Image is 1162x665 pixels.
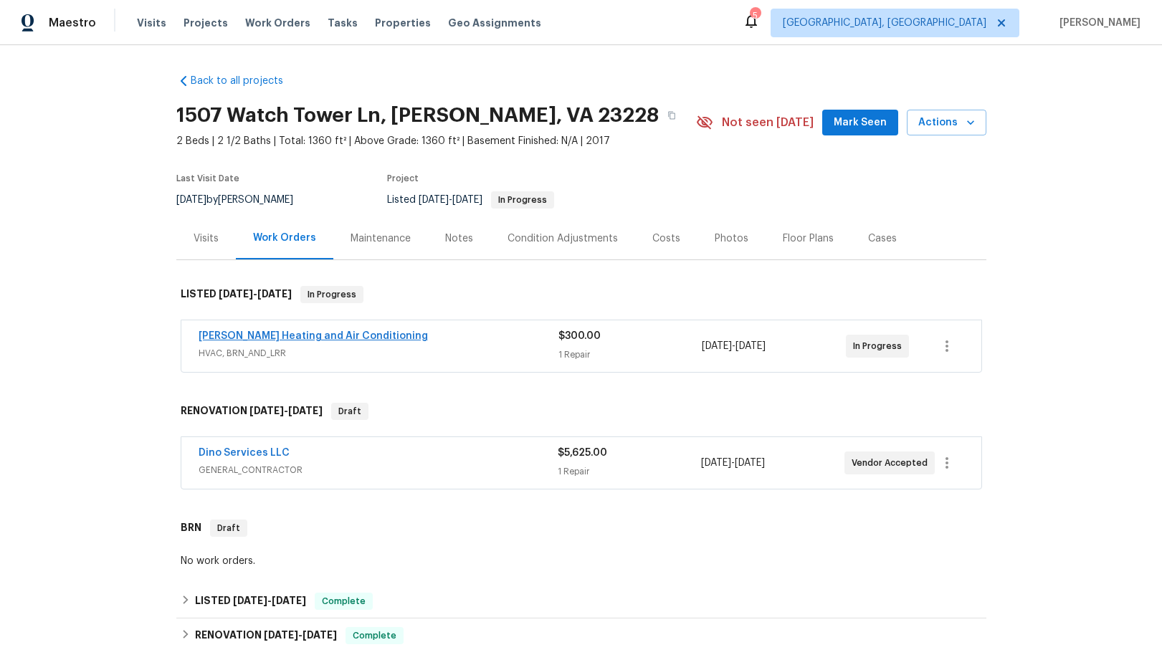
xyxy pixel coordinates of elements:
[419,195,449,205] span: [DATE]
[264,630,337,640] span: -
[316,594,371,608] span: Complete
[750,9,760,23] div: 5
[176,174,239,183] span: Last Visit Date
[558,448,607,458] span: $5,625.00
[288,406,323,416] span: [DATE]
[558,331,601,341] span: $300.00
[176,74,314,88] a: Back to all projects
[783,16,986,30] span: [GEOGRAPHIC_DATA], [GEOGRAPHIC_DATA]
[199,463,558,477] span: GENERAL_CONTRACTOR
[219,289,253,299] span: [DATE]
[868,231,897,246] div: Cases
[652,231,680,246] div: Costs
[253,231,316,245] div: Work Orders
[233,595,267,606] span: [DATE]
[176,584,986,618] div: LISTED [DATE]-[DATE]Complete
[245,16,310,30] span: Work Orders
[181,554,982,568] div: No work orders.
[659,102,685,128] button: Copy Address
[448,16,541,30] span: Geo Assignments
[702,339,766,353] span: -
[1054,16,1140,30] span: [PERSON_NAME]
[219,289,292,299] span: -
[822,110,898,136] button: Mark Seen
[328,18,358,28] span: Tasks
[907,110,986,136] button: Actions
[735,458,765,468] span: [DATE]
[181,286,292,303] h6: LISTED
[176,388,986,434] div: RENOVATION [DATE]-[DATE]Draft
[195,627,337,644] h6: RENOVATION
[419,195,482,205] span: -
[701,458,731,468] span: [DATE]
[735,341,766,351] span: [DATE]
[176,134,696,148] span: 2 Beds | 2 1/2 Baths | Total: 1360 ft² | Above Grade: 1360 ft² | Basement Finished: N/A | 2017
[701,456,765,470] span: -
[834,114,887,132] span: Mark Seen
[445,231,473,246] div: Notes
[333,404,367,418] span: Draft
[722,115,814,130] span: Not seen [DATE]
[176,618,986,653] div: RENOVATION [DATE]-[DATE]Complete
[452,195,482,205] span: [DATE]
[181,403,323,420] h6: RENOVATION
[211,521,246,535] span: Draft
[852,456,933,470] span: Vendor Accepted
[181,520,201,537] h6: BRN
[375,16,431,30] span: Properties
[347,628,402,643] span: Complete
[194,231,219,246] div: Visits
[199,448,290,458] a: Dino Services LLC
[233,595,306,606] span: -
[184,16,228,30] span: Projects
[257,289,292,299] span: [DATE]
[137,16,166,30] span: Visits
[783,231,834,246] div: Floor Plans
[302,287,362,302] span: In Progress
[176,195,206,205] span: [DATE]
[492,196,553,204] span: In Progress
[702,341,732,351] span: [DATE]
[195,593,306,610] h6: LISTED
[853,339,908,353] span: In Progress
[303,630,337,640] span: [DATE]
[176,272,986,317] div: LISTED [DATE]-[DATE]In Progress
[387,174,419,183] span: Project
[264,630,298,640] span: [DATE]
[387,195,554,205] span: Listed
[715,231,748,246] div: Photos
[176,505,986,551] div: BRN Draft
[351,231,411,246] div: Maintenance
[558,348,703,362] div: 1 Repair
[199,331,428,341] a: [PERSON_NAME] Heating and Air Conditioning
[558,464,701,479] div: 1 Repair
[49,16,96,30] span: Maestro
[272,595,306,606] span: [DATE]
[508,231,618,246] div: Condition Adjustments
[249,406,323,416] span: -
[918,114,975,132] span: Actions
[176,191,310,209] div: by [PERSON_NAME]
[249,406,284,416] span: [DATE]
[176,108,659,123] h2: 1507 Watch Tower Ln, [PERSON_NAME], VA 23228
[199,346,558,360] span: HVAC, BRN_AND_LRR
